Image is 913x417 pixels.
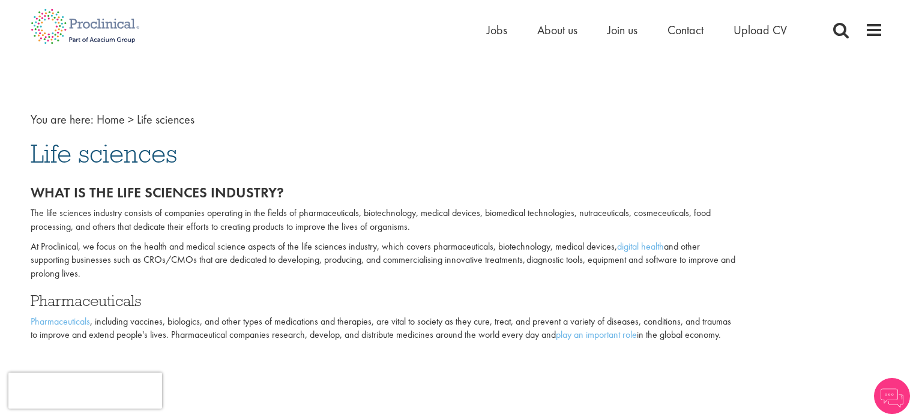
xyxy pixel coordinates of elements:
[31,206,738,234] p: The life sciences industry consists of companies operating in the fields of pharmaceuticals, biot...
[31,293,738,308] h3: Pharmaceuticals
[31,112,94,127] span: You are here:
[617,240,664,253] a: digital health
[667,22,704,38] a: Contact
[31,315,738,343] p: , including vaccines, biologics, and other types of medications and therapies, are vital to socie...
[607,22,637,38] a: Join us
[734,22,787,38] a: Upload CV
[137,112,194,127] span: Life sciences
[97,112,125,127] a: breadcrumb link
[8,373,162,409] iframe: reCAPTCHA
[556,328,637,341] a: play an important role
[487,22,507,38] a: Jobs
[31,315,90,328] a: Pharmaceuticals
[874,378,910,414] img: Chatbot
[31,185,738,200] h2: What is the life sciences industry?
[31,240,738,281] p: At Proclinical, we focus on the health and medical science aspects of the life sciences industry,...
[31,137,177,170] span: Life sciences
[128,112,134,127] span: >
[537,22,577,38] a: About us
